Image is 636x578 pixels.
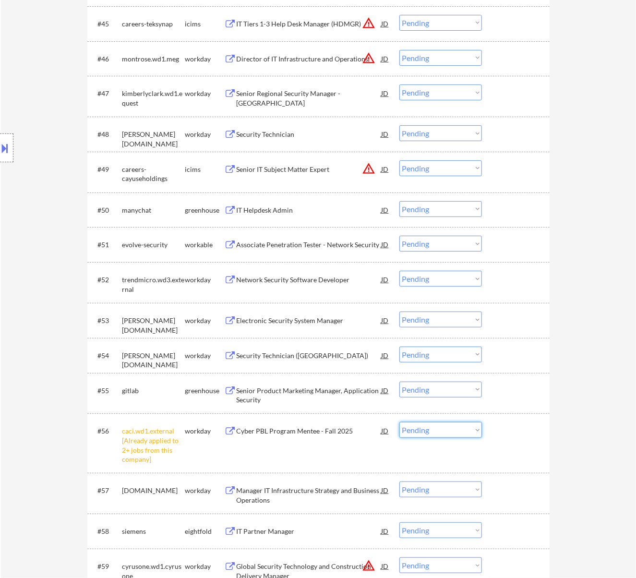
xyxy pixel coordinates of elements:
div: greenhouse [185,386,225,396]
div: Manager IT Infrastructure Strategy and Business Operations [237,486,382,505]
div: workday [185,275,225,285]
div: workday [185,89,225,98]
div: JD [381,422,390,439]
div: IT Partner Manager [237,527,382,536]
div: JD [381,236,390,253]
button: warning_amber [362,51,376,65]
div: workday [185,316,225,325]
div: workable [185,240,225,250]
div: JD [381,15,390,32]
div: workday [185,130,225,139]
div: trendmicro.wd3.external [122,275,185,294]
div: icims [185,19,225,29]
div: IT Tiers 1-3 Help Desk Manager (HDMGR) [237,19,382,29]
div: eightfold [185,527,225,536]
div: montrose.wd1.meg [122,54,185,64]
div: [PERSON_NAME][DOMAIN_NAME] [122,351,185,370]
div: caci.wd1.external [Already applied to 2+ jobs from this company] [122,426,185,464]
div: JD [381,522,390,540]
div: Senior Product Marketing Manager, Application Security [237,386,382,405]
div: Cyber PBL Program Mentee - Fall 2025 [237,426,382,436]
div: JD [381,50,390,67]
button: warning_amber [362,16,376,30]
div: Electronic Security System Manager [237,316,382,325]
button: warning_amber [362,162,376,175]
div: Security Technician ([GEOGRAPHIC_DATA]) [237,351,382,361]
div: Security Technician [237,130,382,139]
div: careers-teksynap [122,19,185,29]
div: IT Helpdesk Admin [237,205,382,215]
div: Senior Regional Security Manager - [GEOGRAPHIC_DATA] [237,89,382,108]
div: greenhouse [185,205,225,215]
div: #59 [98,562,115,571]
div: JD [381,312,390,329]
div: Associate Penetration Tester - Network Security [237,240,382,250]
div: JD [381,271,390,288]
div: JD [381,160,390,178]
div: #45 [98,19,115,29]
div: [PERSON_NAME][DOMAIN_NAME] [122,316,185,335]
div: JD [381,382,390,399]
div: #51 [98,240,115,250]
div: icims [185,165,225,174]
div: evolve-security [122,240,185,250]
div: #56 [98,426,115,436]
div: JD [381,557,390,575]
div: Senior IT Subject Matter Expert [237,165,382,174]
div: JD [381,347,390,364]
div: Director of IT Infrastructure and Operations [237,54,382,64]
div: workday [185,562,225,571]
button: warning_amber [362,559,376,572]
div: workday [185,54,225,64]
div: JD [381,84,390,102]
div: gitlab [122,386,185,396]
div: [DOMAIN_NAME] [122,486,185,495]
div: #57 [98,486,115,495]
div: JD [381,125,390,143]
div: workday [185,426,225,436]
div: workday [185,486,225,495]
div: #58 [98,527,115,536]
div: #46 [98,54,115,64]
div: #52 [98,275,115,285]
div: JD [381,482,390,499]
div: #53 [98,316,115,325]
div: workday [185,351,225,361]
div: JD [381,201,390,218]
div: #54 [98,351,115,361]
div: Network Security Software Developer [237,275,382,285]
div: #55 [98,386,115,396]
div: siemens [122,527,185,536]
